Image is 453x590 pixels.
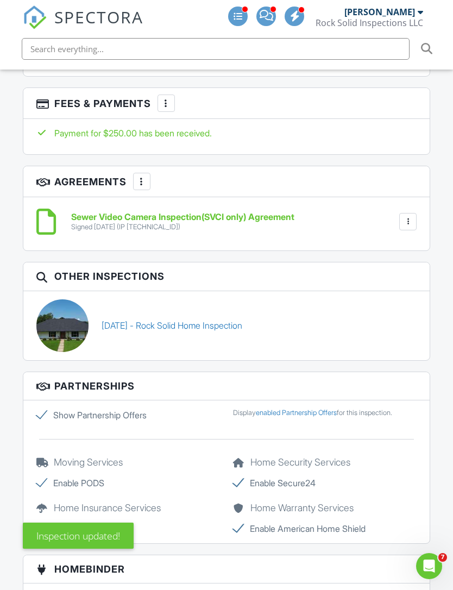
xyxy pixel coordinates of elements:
[416,553,442,579] iframe: Intercom live chat
[36,503,220,513] h5: Home Insurance Services
[316,17,423,28] div: Rock Solid Inspections LLC
[36,476,220,489] label: Enable PODS
[23,372,430,400] h3: Partnerships
[23,88,430,119] h3: Fees & Payments
[36,127,417,139] div: Payment for $250.00 has been received.
[71,212,294,231] a: Sewer Video Camera Inspection(SVCI only) Agreement Signed [DATE] (IP [TECHNICAL_ID])
[71,223,294,231] div: Signed [DATE] (IP [TECHNICAL_ID])
[102,319,242,331] a: [DATE] - Rock Solid Home Inspection
[23,166,430,197] h3: Agreements
[71,212,294,222] h6: Sewer Video Camera Inspection(SVCI only) Agreement
[23,523,134,549] div: Inspection updated!
[233,409,417,417] div: Display for this inspection.
[233,457,417,468] h5: Home Security Services
[22,38,410,60] input: Search everything...
[438,553,447,562] span: 7
[36,409,220,422] label: Show Partnership Offers
[23,15,143,37] a: SPECTORA
[344,7,415,17] div: [PERSON_NAME]
[23,5,47,29] img: The Best Home Inspection Software - Spectora
[23,262,430,291] h3: Other Inspections
[233,476,417,489] label: Enable Secure24
[256,409,337,417] a: enabled Partnership Offers
[233,503,417,513] h5: Home Warranty Services
[54,5,143,28] span: SPECTORA
[23,555,430,583] h3: HomeBinder
[36,457,220,468] h5: Moving Services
